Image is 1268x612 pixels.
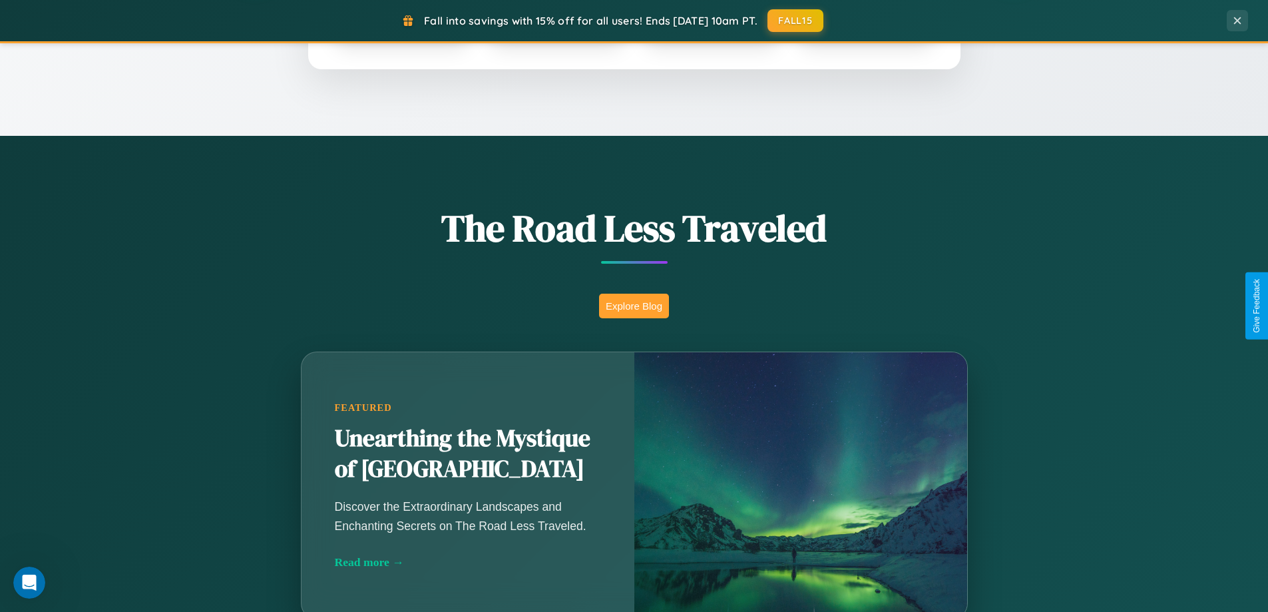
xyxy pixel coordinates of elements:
span: Fall into savings with 15% off for all users! Ends [DATE] 10am PT. [424,14,757,27]
p: Discover the Extraordinary Landscapes and Enchanting Secrets on The Road Less Traveled. [335,497,601,535]
button: Explore Blog [599,294,669,318]
iframe: Intercom live chat [13,567,45,599]
div: Featured [335,402,601,414]
button: FALL15 [767,9,823,32]
h1: The Road Less Traveled [235,202,1034,254]
div: Read more → [335,555,601,569]
div: Give Feedback [1252,279,1261,333]
h2: Unearthing the Mystique of [GEOGRAPHIC_DATA] [335,424,601,485]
